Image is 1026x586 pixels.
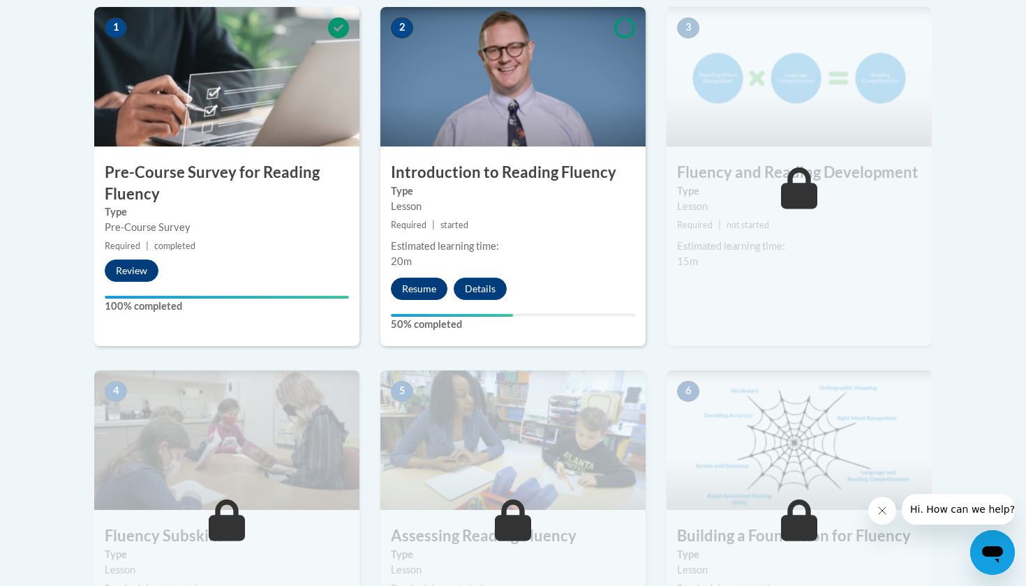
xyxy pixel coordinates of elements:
[440,220,468,230] span: started
[667,525,932,547] h3: Building a Foundation for Fluency
[868,497,896,525] iframe: Close message
[677,239,921,254] div: Estimated learning time:
[154,241,195,251] span: completed
[677,17,699,38] span: 3
[105,299,349,314] label: 100% completed
[391,317,635,332] label: 50% completed
[94,525,359,547] h3: Fluency Subskills
[677,199,921,214] div: Lesson
[677,381,699,402] span: 6
[667,7,932,146] img: Course Image
[727,220,769,230] span: not started
[380,525,646,547] h3: Assessing Reading Fluency
[677,562,921,578] div: Lesson
[391,183,635,199] label: Type
[391,255,412,267] span: 20m
[94,7,359,146] img: Course Image
[105,260,158,282] button: Review
[902,494,1015,525] iframe: Message from company
[105,220,349,235] div: Pre-Course Survey
[677,220,713,230] span: Required
[432,220,435,230] span: |
[391,381,413,402] span: 5
[105,204,349,220] label: Type
[380,7,646,146] img: Course Image
[105,17,127,38] span: 1
[391,220,426,230] span: Required
[667,370,932,510] img: Course Image
[146,241,149,251] span: |
[454,278,507,300] button: Details
[105,241,140,251] span: Required
[105,296,349,299] div: Your progress
[677,547,921,562] label: Type
[970,530,1015,575] iframe: Button to launch messaging window
[391,17,413,38] span: 2
[391,199,635,214] div: Lesson
[105,381,127,402] span: 4
[391,562,635,578] div: Lesson
[380,162,646,183] h3: Introduction to Reading Fluency
[94,162,359,205] h3: Pre-Course Survey for Reading Fluency
[677,255,698,267] span: 15m
[105,562,349,578] div: Lesson
[391,547,635,562] label: Type
[718,220,721,230] span: |
[105,547,349,562] label: Type
[667,162,932,183] h3: Fluency and Reading Development
[391,314,513,317] div: Your progress
[94,370,359,510] img: Course Image
[677,183,921,199] label: Type
[380,370,646,510] img: Course Image
[391,278,447,300] button: Resume
[391,239,635,254] div: Estimated learning time:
